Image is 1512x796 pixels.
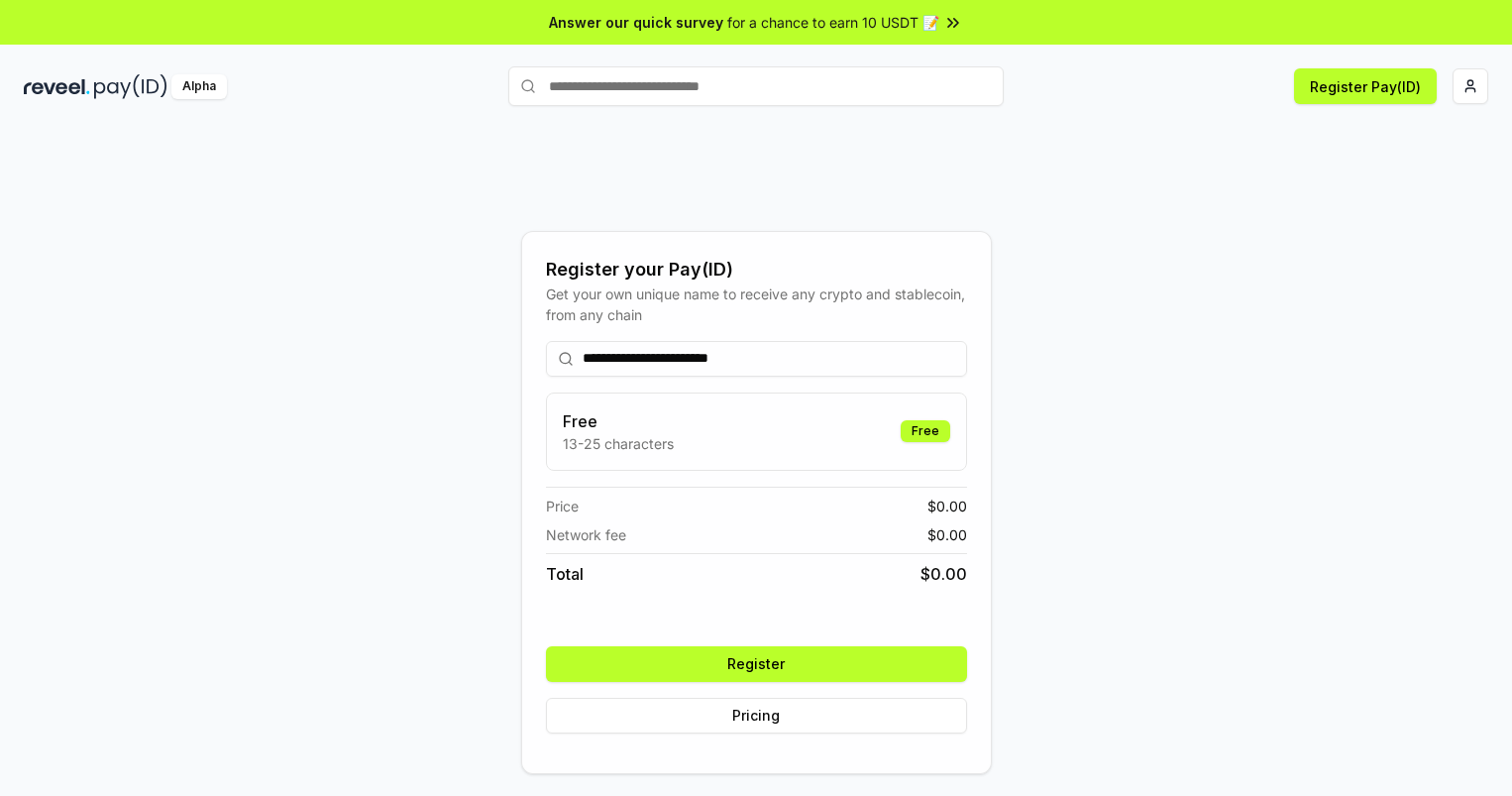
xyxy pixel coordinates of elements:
[927,524,967,545] span: $ 0.00
[563,433,674,454] p: 13-25 characters
[546,524,626,545] span: Network fee
[546,562,584,586] span: Total
[1294,68,1437,104] button: Register Pay(ID)
[549,12,723,33] span: Answer our quick survey
[546,284,967,325] div: Get your own unique name to receive any crypto and stablecoin, from any chain
[546,256,967,284] div: Register your Pay(ID)
[927,496,967,516] span: $ 0.00
[920,562,967,586] span: $ 0.00
[171,74,227,99] div: Alpha
[94,74,167,99] img: pay_id
[727,12,939,33] span: for a chance to earn 10 USDT 📝
[546,698,967,734] button: Pricing
[24,74,90,99] img: reveel_dark
[546,646,967,682] button: Register
[901,420,950,442] div: Free
[546,496,579,516] span: Price
[563,409,674,433] h3: Free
